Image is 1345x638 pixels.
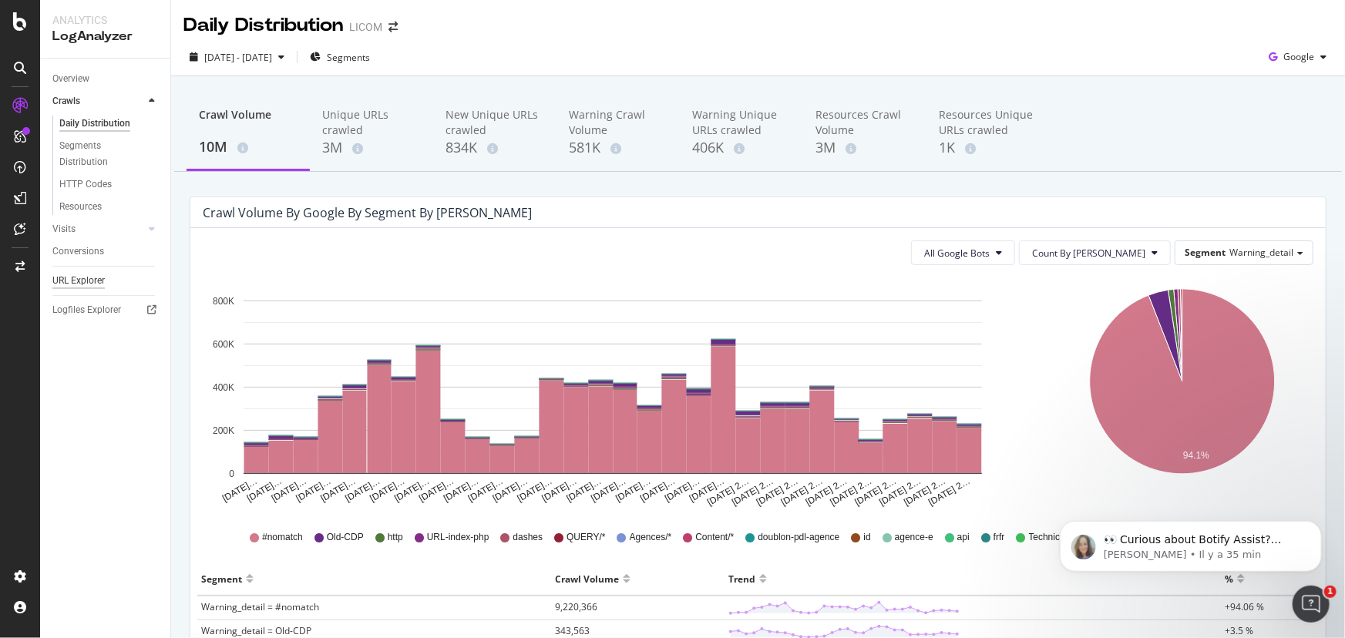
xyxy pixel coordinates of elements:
[815,138,914,158] div: 3M
[939,138,1037,158] div: 1K
[52,302,121,318] div: Logfiles Explorer
[630,531,672,544] span: Agences/*
[59,138,160,170] a: Segments Distribution
[1019,240,1171,265] button: Count By [PERSON_NAME]
[322,107,421,138] div: Unique URLs crawled
[52,221,76,237] div: Visits
[1183,451,1209,462] text: 94.1%
[52,221,144,237] a: Visits
[1293,586,1330,623] iframe: Intercom live chat
[52,243,104,260] div: Conversions
[1185,246,1226,259] span: Segment
[1229,246,1293,259] span: Warning_detail
[513,531,543,544] span: dashes
[446,107,544,138] div: New Unique URLs crawled
[924,247,990,260] span: All Google Bots
[52,273,160,289] a: URL Explorer
[59,138,145,170] div: Segments Distribution
[327,51,370,64] span: Segments
[427,531,489,544] span: URL-index-php
[349,19,382,35] div: LICOM
[52,273,105,289] div: URL Explorer
[52,93,144,109] a: Crawls
[59,176,112,193] div: HTTP Codes
[52,93,80,109] div: Crawls
[1324,586,1337,598] span: 1
[304,45,376,69] button: Segments
[692,107,791,138] div: Warning Unique URLs crawled
[994,531,1005,544] span: frfr
[204,51,272,64] span: [DATE] - [DATE]
[213,296,234,307] text: 800K
[213,339,234,350] text: 600K
[1053,277,1311,509] svg: A chart.
[59,116,130,132] div: Daily Distribution
[1225,624,1253,637] span: +3.5 %
[52,71,160,87] a: Overview
[327,531,364,544] span: Old-CDP
[262,531,303,544] span: #nomatch
[183,45,291,69] button: [DATE] - [DATE]
[1263,45,1333,69] button: Google
[52,302,160,318] a: Logfiles Explorer
[203,205,532,220] div: Crawl Volume by google by Segment by [PERSON_NAME]
[692,138,791,158] div: 406K
[1283,50,1314,63] span: Google
[322,138,421,158] div: 3M
[911,240,1015,265] button: All Google Bots
[567,531,605,544] span: QUERY/*
[213,425,234,436] text: 200K
[895,531,933,544] span: agence-e
[52,71,89,87] div: Overview
[388,531,403,544] span: http
[201,566,242,591] div: Segment
[183,12,343,39] div: Daily Distribution
[203,277,1023,509] svg: A chart.
[52,243,160,260] a: Conversions
[569,107,667,138] div: Warning Crawl Volume
[388,22,398,32] div: arrow-right-arrow-left
[758,531,839,544] span: doublon-pdl-agence
[555,566,619,591] div: Crawl Volume
[446,138,544,158] div: 834K
[939,107,1037,138] div: Resources Unique URLs crawled
[201,624,311,637] span: Warning_detail = Old-CDP
[229,468,234,479] text: 0
[201,600,319,613] span: Warning_detail = #nomatch
[957,531,970,544] span: api
[59,199,102,215] div: Resources
[815,107,914,138] div: Resources Crawl Volume
[52,12,158,28] div: Analytics
[59,116,160,132] a: Daily Distribution
[1225,600,1264,613] span: +94.06 %
[569,138,667,158] div: 581K
[199,137,298,157] div: 10M
[52,28,158,45] div: LogAnalyzer
[555,624,590,637] span: 343,563
[555,600,597,613] span: 9,220,366
[1037,489,1345,596] iframe: Intercom notifications message
[695,531,734,544] span: Content/*
[1029,531,1096,544] span: Technical-SERP
[59,199,160,215] a: Resources
[59,176,160,193] a: HTTP Codes
[863,531,870,544] span: id
[728,566,755,591] div: Trend
[199,107,298,136] div: Crawl Volume
[213,382,234,393] text: 400K
[1032,247,1145,260] span: Count By Day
